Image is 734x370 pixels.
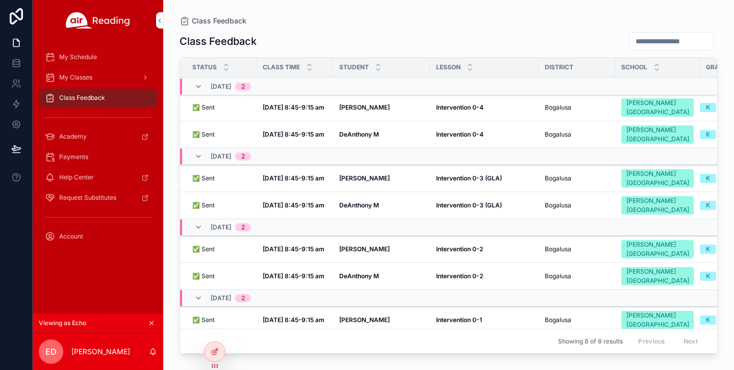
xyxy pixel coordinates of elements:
div: [PERSON_NAME][GEOGRAPHIC_DATA] [626,267,689,285]
a: Bogalusa [545,130,609,139]
a: [PERSON_NAME][GEOGRAPHIC_DATA] [621,169,694,188]
span: ✅ Sent [192,245,215,253]
a: [PERSON_NAME][GEOGRAPHIC_DATA] [621,311,694,329]
a: [DATE] 8:45-9:15 am [263,316,327,324]
strong: [DATE] 8:45-9:15 am [263,272,324,280]
a: Intervention 0-4 [436,130,533,139]
span: My Schedule [59,53,97,61]
span: ED [45,346,57,358]
a: ✅ Sent [192,130,250,139]
strong: Intervention 0-2 [436,272,483,280]
div: 2 [241,83,245,91]
a: DeAnthony M [339,130,424,139]
a: ✅ Sent [192,174,250,182]
span: Class Feedback [192,16,246,26]
strong: [DATE] 8:45-9:15 am [263,201,324,209]
div: 2 [241,152,245,161]
div: [PERSON_NAME][GEOGRAPHIC_DATA] [626,196,689,215]
div: [PERSON_NAME][GEOGRAPHIC_DATA] [626,240,689,258]
a: ✅ Sent [192,245,250,253]
p: [PERSON_NAME] [71,347,130,357]
strong: Intervention 0-4 [436,130,484,138]
strong: [DATE] 8:45-9:15 am [263,245,324,253]
a: My Schedule [39,48,157,66]
a: ✅ Sent [192,103,250,112]
span: ✅ Sent [192,272,215,280]
span: Bogalusa [545,174,571,182]
span: Class Feedback [59,94,105,102]
div: K [706,174,710,183]
a: Intervention 0-4 [436,103,533,112]
strong: [PERSON_NAME] [339,316,390,324]
strong: [DATE] 8:45-9:15 am [263,103,324,111]
div: K [706,272,710,281]
span: Payments [59,153,88,161]
div: 2 [241,223,245,231]
strong: Intervention 0-3 (GLA) [436,201,502,209]
div: K [706,103,710,112]
a: [PERSON_NAME][GEOGRAPHIC_DATA] [621,98,694,117]
div: K [706,245,710,254]
strong: [DATE] 8:45-9:15 am [263,174,324,182]
a: ✅ Sent [192,201,250,209]
strong: [PERSON_NAME] [339,103,390,111]
span: [DATE] [211,83,231,91]
a: ✅ Sent [192,272,250,280]
a: Bogalusa [545,272,609,280]
span: Lesson [436,63,461,71]
span: District [545,63,573,71]
span: School [621,63,647,71]
strong: DeAnthony M [339,272,379,280]
a: Class Feedback [180,16,246,26]
span: Class Time [263,63,300,71]
span: ✅ Sent [192,130,215,139]
a: ✅ Sent [192,316,250,324]
strong: Intervention 0-2 [436,245,483,253]
strong: Intervention 0-4 [436,103,484,111]
div: K [706,201,710,210]
a: [PERSON_NAME][GEOGRAPHIC_DATA] [621,267,694,285]
div: [PERSON_NAME][GEOGRAPHIC_DATA] [626,125,689,144]
h1: Class Feedback [180,34,257,48]
span: My Classes [59,73,92,82]
span: ✅ Sent [192,174,215,182]
a: DeAnthony M [339,272,424,280]
span: ✅ Sent [192,103,215,112]
span: Status [192,63,217,71]
a: [DATE] 8:45-9:15 am [263,103,327,112]
div: K [706,315,710,325]
a: [DATE] 8:45-9:15 am [263,245,327,253]
div: [PERSON_NAME][GEOGRAPHIC_DATA] [626,311,689,329]
a: DeAnthony M [339,201,424,209]
span: Bogalusa [545,201,571,209]
a: Intervention 0-2 [436,245,533,253]
span: Account [59,232,83,241]
div: scrollable content [33,41,163,259]
strong: [DATE] 8:45-9:15 am [263,130,324,138]
span: Bogalusa [545,245,571,253]
span: [DATE] [211,223,231,231]
span: Showing 8 of 8 results [558,337,623,346]
a: [PERSON_NAME] [339,103,424,112]
a: Intervention 0-3 (GLA) [436,201,533,209]
a: [DATE] 8:45-9:15 am [263,272,327,280]
a: Account [39,227,157,246]
span: Bogalusa [545,130,571,139]
a: [PERSON_NAME] [339,245,424,253]
a: [DATE] 8:45-9:15 am [263,174,327,182]
strong: [DATE] 8:45-9:15 am [263,316,324,324]
span: [DATE] [211,152,231,161]
span: Bogalusa [545,272,571,280]
a: [DATE] 8:45-9:15 am [263,201,327,209]
a: [PERSON_NAME] [339,316,424,324]
strong: [PERSON_NAME] [339,245,390,253]
a: Bogalusa [545,174,609,182]
div: [PERSON_NAME][GEOGRAPHIC_DATA] [626,98,689,117]
a: Bogalusa [545,245,609,253]
strong: Intervention 0-3 (GLA) [436,174,502,182]
span: Academy [59,133,87,141]
a: My Classes [39,68,157,87]
a: Intervention 0-1 [436,316,533,324]
a: Request Substitutes [39,189,157,207]
span: Bogalusa [545,103,571,112]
